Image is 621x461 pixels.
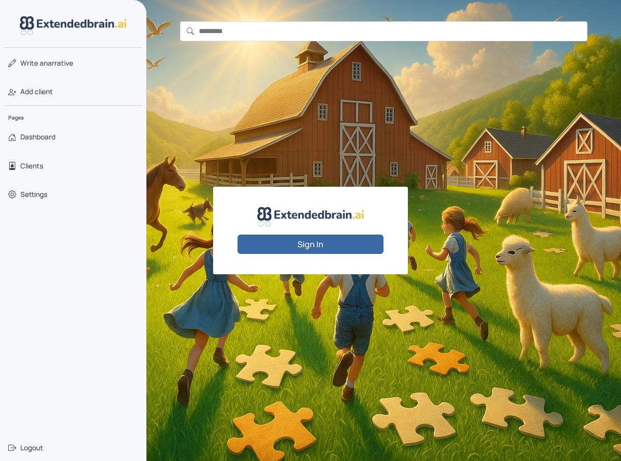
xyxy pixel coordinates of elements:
[257,207,364,226] img: logo
[20,443,43,453] span: Logout
[20,58,73,68] span: narrative
[20,16,127,35] img: logo
[20,189,47,199] span: Settings
[20,59,44,68] span: Write a
[20,132,55,142] span: Dashboard
[238,235,383,254] button: Sign In
[20,161,43,171] span: Clients
[20,87,53,97] span: Add client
